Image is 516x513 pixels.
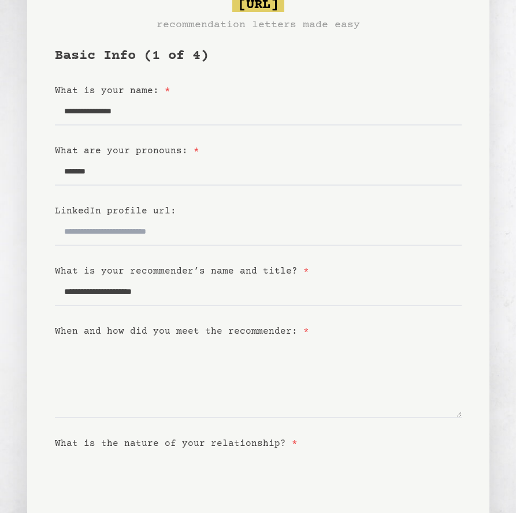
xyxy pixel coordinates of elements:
label: LinkedIn profile url: [55,206,176,216]
label: What is your name: [55,86,170,96]
label: What is your recommender’s name and title? [55,266,309,276]
h1: Basic Info (1 of 4) [55,47,462,65]
label: What is the nature of your relationship? [55,438,298,449]
h3: recommendation letters made easy [157,17,360,33]
label: What are your pronouns: [55,146,199,156]
label: When and how did you meet the recommender: [55,326,309,337]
